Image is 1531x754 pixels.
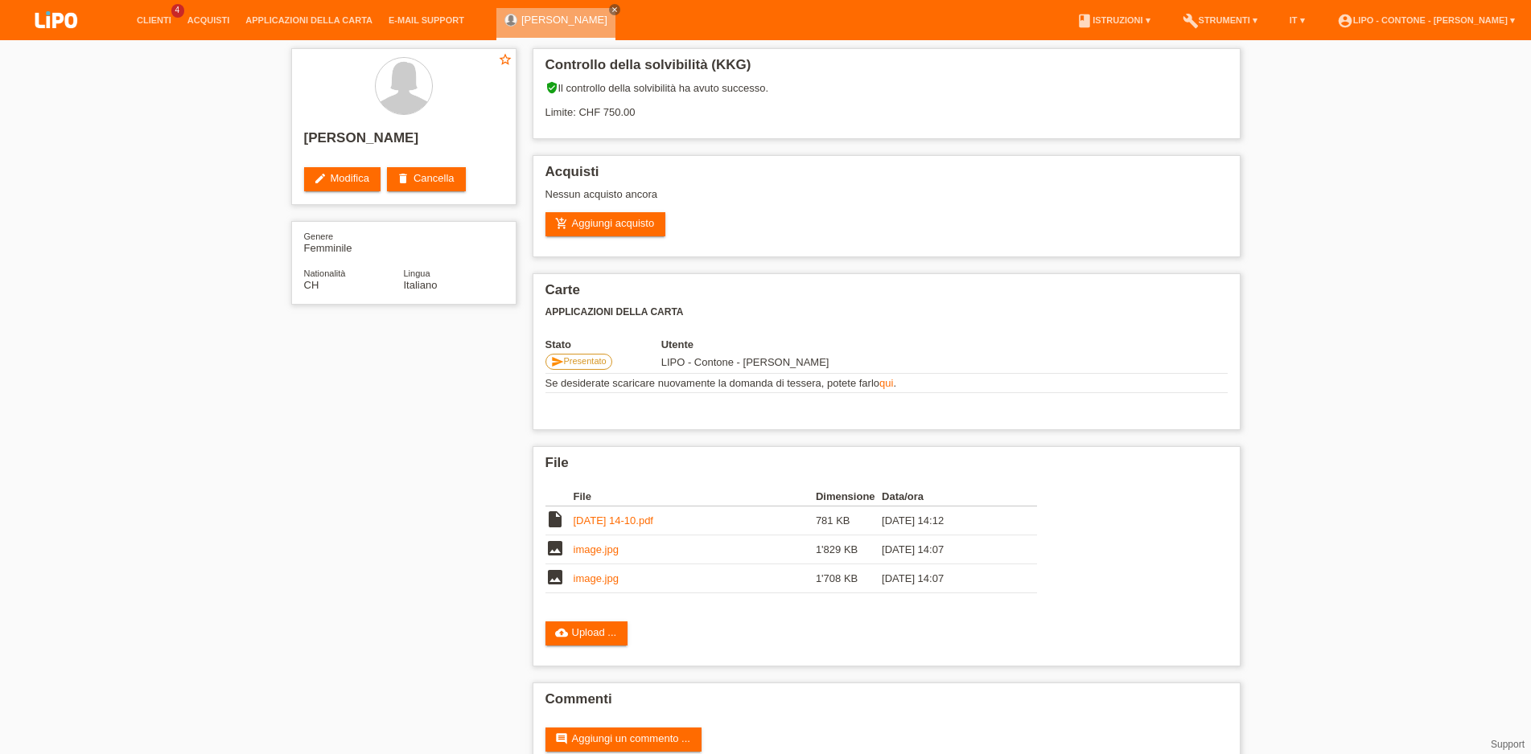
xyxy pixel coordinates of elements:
[314,172,327,185] i: edit
[882,487,1014,506] th: Data/ora
[545,81,1228,130] div: Il controllo della solvibilità ha avuto successo. Limite: CHF 750.00
[816,564,882,593] td: 1'708 KB
[179,15,238,25] a: Acquisti
[545,282,1228,306] h2: Carte
[555,626,568,639] i: cloud_upload
[661,356,829,368] span: 08.09.2025
[545,455,1228,479] h2: File
[564,356,607,366] span: Presentato
[1329,15,1523,25] a: account_circleLIPO - Contone - [PERSON_NAME] ▾
[545,510,565,529] i: insert_drive_file
[304,130,504,154] h2: [PERSON_NAME]
[545,188,1228,212] div: Nessun acquisto ancora
[545,374,1228,393] td: Se desiderate scaricare nuovamente la domanda di tessera, potete farlo .
[404,279,438,291] span: Italiano
[304,167,381,191] a: editModifica
[1337,13,1353,29] i: account_circle
[1175,15,1266,25] a: buildStrumenti ▾
[1183,13,1199,29] i: build
[545,164,1228,188] h2: Acquisti
[574,514,653,527] a: [DATE] 14-10.pdf
[521,14,607,26] a: [PERSON_NAME]
[545,306,1228,318] h3: Applicazioni della carta
[397,172,410,185] i: delete
[498,52,512,67] i: star_border
[545,568,565,587] i: image
[661,338,934,350] th: Utente
[545,57,1228,81] h2: Controllo della solvibilità (KKG)
[1282,15,1313,25] a: IT ▾
[816,487,882,506] th: Dimensione
[574,487,816,506] th: File
[882,506,1014,535] td: [DATE] 14:12
[555,732,568,745] i: comment
[545,727,702,752] a: commentAggiungi un commento ...
[882,564,1014,593] td: [DATE] 14:07
[16,33,97,45] a: LIPO pay
[574,543,619,555] a: image.jpg
[545,212,666,236] a: add_shopping_cartAggiungi acquisto
[404,268,430,278] span: Lingua
[304,230,404,254] div: Femminile
[1068,15,1158,25] a: bookIstruzioni ▾
[304,232,334,241] span: Genere
[545,81,558,94] i: verified_user
[882,535,1014,564] td: [DATE] 14:07
[816,535,882,564] td: 1'829 KB
[381,15,472,25] a: E-mail Support
[816,506,882,535] td: 781 KB
[551,355,564,368] i: send
[387,167,466,191] a: deleteCancella
[611,6,619,14] i: close
[545,691,1228,715] h2: Commenti
[545,621,628,645] a: cloud_uploadUpload ...
[1076,13,1093,29] i: book
[545,539,565,558] i: image
[1491,739,1525,750] a: Support
[171,4,184,18] span: 4
[304,279,319,291] span: Svizzera
[879,377,893,389] a: qui
[498,52,512,69] a: star_border
[129,15,179,25] a: Clienti
[237,15,381,25] a: Applicazioni della carta
[545,338,661,350] th: Stato
[574,572,619,584] a: image.jpg
[304,268,346,278] span: Nationalità
[555,217,568,230] i: add_shopping_cart
[609,4,620,15] a: close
